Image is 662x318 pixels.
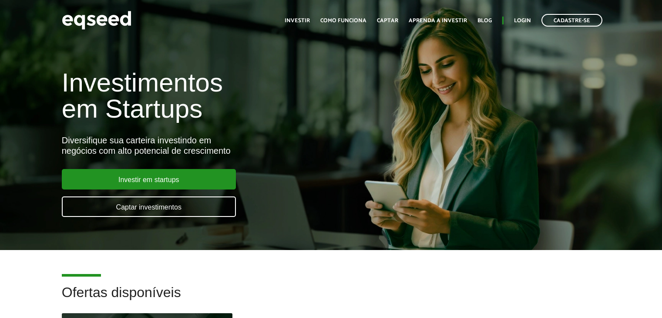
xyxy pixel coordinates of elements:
a: Blog [477,18,492,24]
a: Login [514,18,531,24]
a: Como funciona [320,18,366,24]
a: Cadastre-se [541,14,602,27]
a: Investir [285,18,310,24]
a: Captar investimentos [62,196,236,217]
img: EqSeed [62,9,131,32]
h1: Investimentos em Startups [62,70,380,122]
a: Aprenda a investir [409,18,467,24]
h2: Ofertas disponíveis [62,285,601,313]
div: Diversifique sua carteira investindo em negócios com alto potencial de crescimento [62,135,380,156]
a: Investir em startups [62,169,236,189]
a: Captar [377,18,398,24]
